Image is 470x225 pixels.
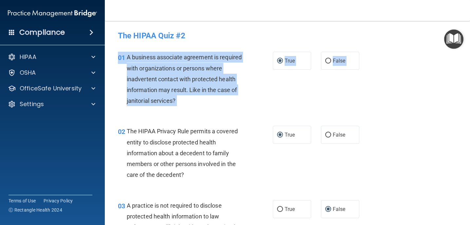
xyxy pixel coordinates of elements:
a: Privacy Policy [44,197,73,204]
a: HIPAA [8,53,95,61]
span: The HIPAA Privacy Rule permits a covered entity to disclose protected health information about a ... [127,128,238,178]
input: False [325,133,331,138]
p: HIPAA [20,53,36,61]
input: False [325,59,331,64]
span: Ⓒ Rectangle Health 2024 [9,207,62,213]
a: Terms of Use [9,197,36,204]
h4: Compliance [19,28,65,37]
a: Settings [8,100,95,108]
img: PMB logo [8,7,97,20]
span: 03 [118,202,125,210]
span: True [285,132,295,138]
input: True [277,133,283,138]
button: Open Resource Center [444,29,463,49]
span: False [333,58,346,64]
p: OSHA [20,69,36,77]
input: True [277,59,283,64]
p: OfficeSafe University [20,84,82,92]
input: False [325,207,331,212]
a: OfficeSafe University [8,84,95,92]
span: 02 [118,128,125,136]
input: True [277,207,283,212]
a: OSHA [8,69,95,77]
h4: The HIPAA Quiz #2 [118,31,457,40]
span: 01 [118,54,125,62]
span: True [285,206,295,212]
span: True [285,58,295,64]
span: A business associate agreement is required with organizations or persons where inadvertent contac... [127,54,242,104]
p: Settings [20,100,44,108]
span: False [333,206,346,212]
span: False [333,132,346,138]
